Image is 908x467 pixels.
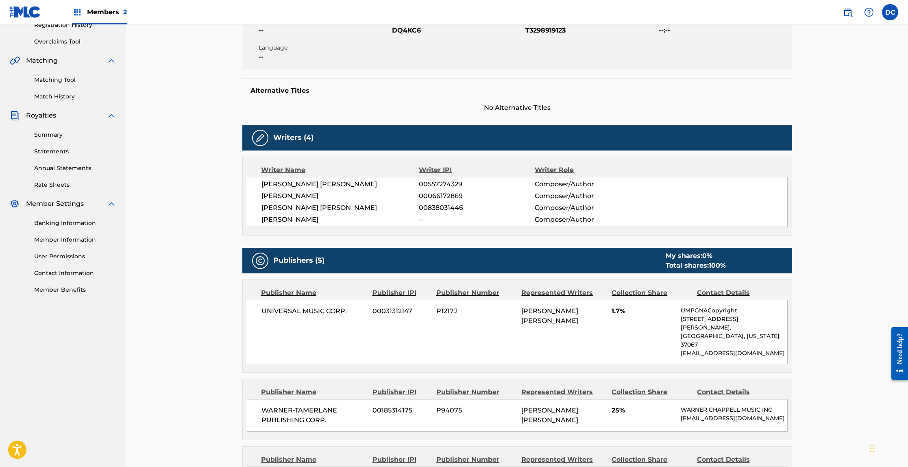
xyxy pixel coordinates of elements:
[34,92,116,101] a: Match History
[34,131,116,139] a: Summary
[87,7,127,17] span: Members
[34,269,116,277] a: Contact Information
[535,179,640,189] span: Composer/Author
[34,286,116,294] a: Member Benefits
[34,164,116,172] a: Annual Statements
[702,252,712,260] span: 0 %
[261,387,366,397] div: Publisher Name
[681,306,787,315] p: UMPGNACopyright
[261,165,419,175] div: Writer Name
[521,307,578,325] span: [PERSON_NAME] [PERSON_NAME]
[697,455,776,465] div: Contact Details
[612,406,675,415] span: 25%
[10,6,41,18] img: MLC Logo
[255,256,265,266] img: Publishers
[10,199,20,209] img: Member Settings
[867,428,908,467] iframe: Chat Widget
[261,179,419,189] span: [PERSON_NAME] [PERSON_NAME]
[72,7,82,17] img: Top Rightsholders
[123,8,127,16] span: 2
[436,288,515,298] div: Publisher Number
[250,87,784,95] h5: Alternative Titles
[392,26,523,35] span: DQ4KC6
[870,436,875,460] div: Drag
[681,414,787,423] p: [EMAIL_ADDRESS][DOMAIN_NAME]
[261,306,367,316] span: UNIVERSAL MUSIC CORP.
[261,288,366,298] div: Publisher Name
[273,256,324,265] h5: Publishers (5)
[885,321,908,386] iframe: Resource Center
[419,203,534,213] span: 00838031446
[34,21,116,29] a: Registration History
[34,236,116,244] a: Member Information
[34,147,116,156] a: Statements
[436,455,515,465] div: Publisher Number
[261,406,367,425] span: WARNER-TAMERLANE PUBLISHING CORP.
[666,251,726,261] div: My shares:
[535,215,640,225] span: Composer/Author
[861,4,877,20] div: Help
[612,387,690,397] div: Collection Share
[261,455,366,465] div: Publisher Name
[10,56,20,65] img: Matching
[681,406,787,414] p: WARNER CHAPPELL MUSIC INC
[419,179,534,189] span: 00557274329
[26,56,58,65] span: Matching
[681,332,787,349] p: [GEOGRAPHIC_DATA], [US_STATE] 37067
[521,387,605,397] div: Represented Writers
[535,165,640,175] div: Writer Role
[666,261,726,271] div: Total shares:
[259,44,390,52] span: Language
[419,215,534,225] span: --
[107,56,116,65] img: expand
[107,199,116,209] img: expand
[681,315,787,332] p: [STREET_ADDRESS][PERSON_NAME],
[26,199,84,209] span: Member Settings
[436,387,515,397] div: Publisher Number
[419,191,534,201] span: 00066172869
[521,455,605,465] div: Represented Writers
[255,133,265,143] img: Writers
[697,387,776,397] div: Contact Details
[612,455,690,465] div: Collection Share
[436,306,515,316] span: P1217J
[34,181,116,189] a: Rate Sheets
[372,288,430,298] div: Publisher IPI
[273,133,314,142] h5: Writers (4)
[34,37,116,46] a: Overclaims Tool
[659,26,790,35] span: --:--
[535,191,640,201] span: Composer/Author
[261,191,419,201] span: [PERSON_NAME]
[242,103,792,113] span: No Alternative Titles
[34,219,116,227] a: Banking Information
[521,406,578,424] span: [PERSON_NAME] [PERSON_NAME]
[26,111,56,120] span: Royalties
[612,306,675,316] span: 1.7%
[372,455,430,465] div: Publisher IPI
[525,26,657,35] span: T3298919123
[372,406,430,415] span: 00185314175
[419,165,535,175] div: Writer IPI
[535,203,640,213] span: Composer/Author
[261,203,419,213] span: [PERSON_NAME] [PERSON_NAME]
[259,52,390,62] span: --
[372,306,430,316] span: 00031312147
[34,252,116,261] a: User Permissions
[840,4,856,20] a: Public Search
[843,7,853,17] img: search
[612,288,690,298] div: Collection Share
[864,7,874,17] img: help
[681,349,787,358] p: [EMAIL_ADDRESS][DOMAIN_NAME]
[697,288,776,298] div: Contact Details
[261,215,419,225] span: [PERSON_NAME]
[34,76,116,84] a: Matching Tool
[10,111,20,120] img: Royalties
[372,387,430,397] div: Publisher IPI
[882,4,898,20] div: User Menu
[709,262,726,269] span: 100 %
[259,26,390,35] span: --
[436,406,515,415] span: P94075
